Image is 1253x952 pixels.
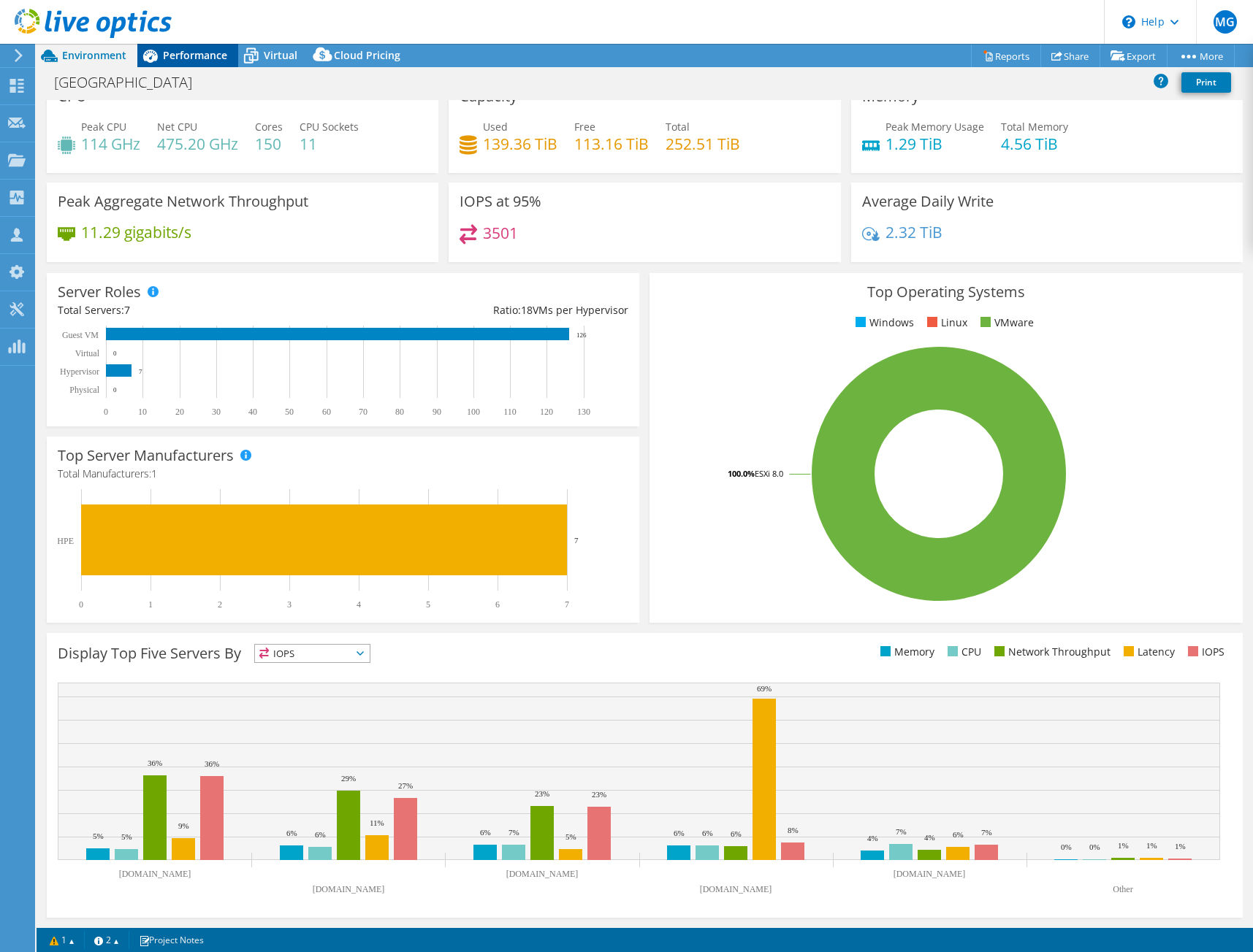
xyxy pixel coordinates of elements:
[60,366,99,377] text: Hypervisor
[81,224,191,240] h4: 11.29 gigabits/s
[58,284,141,300] h3: Server Roles
[788,826,799,834] text: 8%
[565,599,569,610] text: 7
[300,120,359,134] span: CPU Sockets
[574,120,595,134] span: Free
[104,407,108,417] text: 0
[1184,644,1225,660] li: IOPS
[129,931,214,949] a: Project Notes
[58,448,234,464] h3: Top Server Manufacturers
[58,88,87,104] h3: CPU
[255,645,351,662] span: IOPS
[894,869,966,879] text: [DOMAIN_NAME]
[1061,842,1072,851] text: 0%
[577,407,590,417] text: 130
[1001,136,1068,152] h4: 4.56 TiB
[58,302,343,318] div: Total Servers:
[157,120,197,134] span: Net CPU
[757,684,772,693] text: 69%
[62,48,126,62] span: Environment
[1113,884,1132,894] text: Other
[113,386,117,394] text: 0
[1089,842,1100,851] text: 0%
[218,599,222,610] text: 2
[334,48,400,62] span: Cloud Pricing
[731,829,742,838] text: 6%
[574,136,649,152] h4: 113.16 TiB
[151,467,157,480] span: 1
[660,284,1231,300] h3: Top Operating Systems
[58,466,628,482] h4: Total Manufacturers:
[315,830,326,839] text: 6%
[666,136,740,152] h4: 252.51 TiB
[433,407,441,417] text: 90
[540,407,553,417] text: 120
[79,599,83,610] text: 0
[565,832,576,841] text: 5%
[1167,45,1235,67] a: More
[755,468,783,479] tspan: ESXi 8.0
[148,759,162,767] text: 36%
[313,884,385,894] text: [DOMAIN_NAME]
[58,193,308,210] h3: Peak Aggregate Network Throughput
[343,302,629,318] div: Ratio: VMs per Hypervisor
[357,599,361,610] text: 4
[509,828,519,837] text: 7%
[852,315,914,331] li: Windows
[212,407,221,417] text: 30
[69,385,99,395] text: Physical
[877,644,934,660] li: Memory
[483,225,518,241] h4: 3501
[480,828,491,837] text: 6%
[75,348,100,358] text: Virtual
[205,759,219,768] text: 36%
[862,88,919,104] h3: Memory
[62,330,99,340] text: Guest VM
[521,303,533,317] span: 18
[370,818,384,827] text: 11%
[47,74,215,91] h1: [GEOGRAPHIC_DATA]
[1175,842,1186,851] text: 1%
[395,407,404,417] text: 80
[124,303,130,317] span: 7
[953,830,964,839] text: 6%
[862,193,994,210] h3: Average Daily Write
[1122,15,1135,28] svg: \n
[286,829,297,837] text: 6%
[264,48,297,62] span: Virtual
[138,407,147,417] text: 10
[981,828,992,837] text: 7%
[483,120,508,134] span: Used
[148,599,153,610] text: 1
[84,931,129,949] a: 2
[398,781,413,790] text: 27%
[574,536,579,545] text: 7
[255,120,283,134] span: Cores
[175,407,184,417] text: 20
[121,832,132,841] text: 5%
[285,407,294,417] text: 50
[81,136,140,152] h4: 114 GHz
[503,407,517,417] text: 110
[674,829,685,837] text: 6%
[1181,72,1231,93] a: Print
[923,315,967,331] li: Linux
[944,644,981,660] li: CPU
[535,789,549,798] text: 23%
[700,884,772,894] text: [DOMAIN_NAME]
[157,136,238,152] h4: 475.20 GHz
[991,644,1111,660] li: Network Throughput
[322,407,331,417] text: 60
[483,136,557,152] h4: 139.36 TiB
[886,136,984,152] h4: 1.29 TiB
[359,407,367,417] text: 70
[426,599,430,610] text: 5
[592,790,606,799] text: 23%
[886,224,942,240] h4: 2.32 TiB
[728,468,755,479] tspan: 100.0%
[255,136,283,152] h4: 150
[113,350,117,357] text: 0
[248,407,257,417] text: 40
[924,833,935,842] text: 4%
[506,869,579,879] text: [DOMAIN_NAME]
